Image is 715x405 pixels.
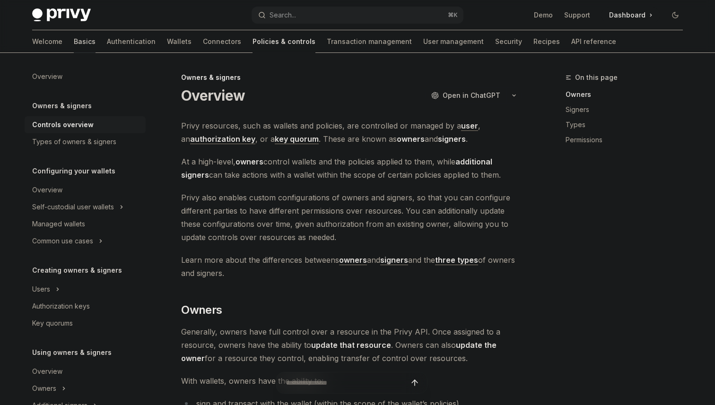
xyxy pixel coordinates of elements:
div: Overview [32,71,62,82]
strong: owners [235,157,263,166]
strong: signers [438,134,466,144]
a: three types [435,255,478,265]
a: Support [564,10,590,20]
div: Self-custodial user wallets [32,201,114,213]
span: Privy also enables custom configurations of owners and signers, so that you can configure differe... [181,191,522,244]
button: Open in ChatGPT [425,87,506,103]
div: Types of owners & signers [32,136,116,147]
a: Dashboard [602,8,660,23]
span: Owners [181,302,222,318]
span: On this page [575,72,618,83]
a: Key quorums [25,315,146,332]
h5: Using owners & signers [32,347,112,358]
span: Dashboard [609,10,645,20]
a: Wallets [167,30,192,53]
div: Users [32,284,50,295]
a: User management [423,30,484,53]
a: Overview [25,68,146,85]
a: Authentication [107,30,156,53]
h5: Owners & signers [32,100,92,112]
a: key quorum [275,134,319,144]
a: Basics [74,30,96,53]
button: Users [25,281,146,298]
strong: update that resource [311,340,391,350]
span: Privy resources, such as wallets and policies, are controlled or managed by a , an , or a . These... [181,119,522,146]
div: Owners [32,383,56,394]
input: Ask a question... [286,372,408,393]
span: Generally, owners have full control over a resource in the Privy API. Once assigned to a resource... [181,325,522,365]
a: Overview [25,363,146,380]
span: ⌘ K [448,11,458,19]
button: Self-custodial user wallets [25,198,146,215]
a: Welcome [32,30,62,53]
a: Overview [25,181,146,198]
a: Connectors [203,30,241,53]
div: Key quorums [32,318,73,329]
a: Types [566,117,690,132]
a: owners [339,255,367,265]
a: Owners [566,87,690,102]
a: Authorization keys [25,298,146,315]
a: Recipes [533,30,560,53]
a: Signers [566,102,690,117]
div: Controls overview [32,119,94,130]
div: Overview [32,184,62,196]
a: signers [380,255,408,265]
a: Controls overview [25,116,146,133]
a: API reference [571,30,616,53]
div: Managed wallets [32,218,85,230]
a: Types of owners & signers [25,133,146,150]
div: Common use cases [32,235,93,247]
span: Learn more about the differences betweens and and the of owners and signers. [181,253,522,280]
a: user [461,121,478,131]
h1: Overview [181,87,245,104]
a: Security [495,30,522,53]
a: Managed wallets [25,215,146,233]
h5: Configuring your wallets [32,165,115,177]
span: Open in ChatGPT [443,91,500,100]
div: Overview [32,366,62,377]
button: Owners [25,380,146,397]
a: Policies & controls [253,30,315,53]
div: Authorization keys [32,301,90,312]
a: Demo [534,10,553,20]
strong: owners [397,134,425,144]
button: Send message [408,376,421,389]
strong: user [461,121,478,130]
button: Common use cases [25,233,146,250]
a: authorization key [190,134,255,144]
div: Owners & signers [181,73,522,82]
button: Search...⌘K [252,7,463,24]
h5: Creating owners & signers [32,265,122,276]
button: Toggle dark mode [668,8,683,23]
span: At a high-level, control wallets and the policies applied to them, while can take actions with a ... [181,155,522,181]
a: Permissions [566,132,690,147]
img: dark logo [32,9,91,22]
div: Search... [270,9,296,21]
a: Transaction management [327,30,412,53]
